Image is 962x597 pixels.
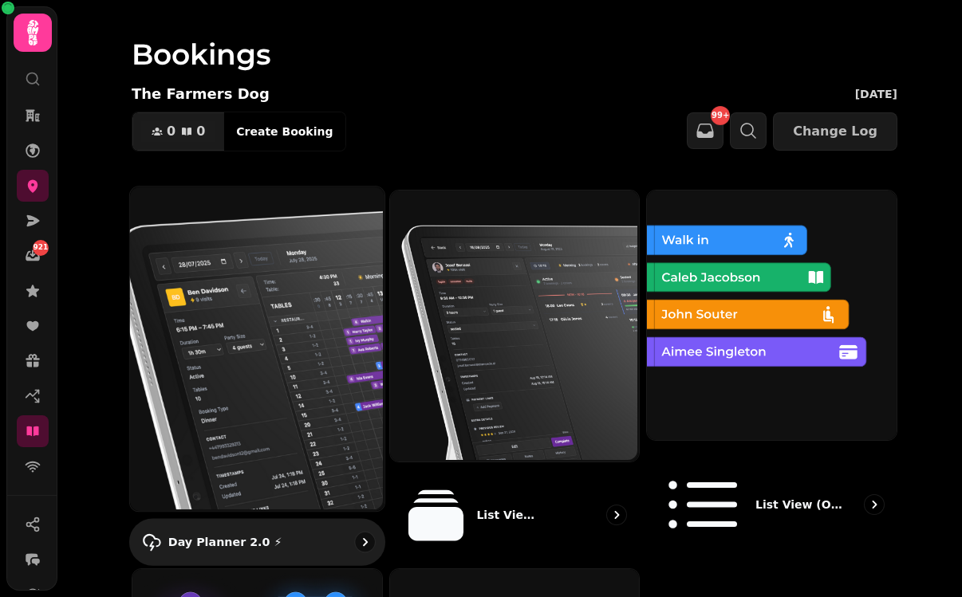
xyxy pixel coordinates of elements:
[389,190,641,562] a: List View 2.0 ⚡ (New)List View 2.0 ⚡ (New)
[476,507,542,523] p: List View 2.0 ⚡ (New)
[167,125,175,138] span: 0
[609,507,625,523] svg: go to
[34,242,49,253] span: 921
[168,534,282,550] p: Day Planner 2.0 ⚡
[712,112,729,120] span: 99+
[129,186,385,566] a: Day Planner 2.0 ⚡Day Planner 2.0 ⚡
[388,189,638,460] img: List View 2.0 ⚡ (New)
[773,112,897,151] button: Change Log
[236,126,333,137] span: Create Booking
[196,125,205,138] span: 0
[866,497,882,513] svg: go to
[793,125,877,138] span: Change Log
[132,83,270,105] p: The Farmers Dog
[646,190,897,562] a: List view (Old - going soon)List view (Old - going soon)
[128,185,383,509] img: Day Planner 2.0 ⚡
[357,534,373,550] svg: go to
[645,189,895,438] img: List view (Old - going soon)
[223,112,345,151] button: Create Booking
[755,497,842,513] p: List view (Old - going soon)
[17,240,49,272] a: 921
[132,112,224,151] button: 00
[855,86,897,102] p: [DATE]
